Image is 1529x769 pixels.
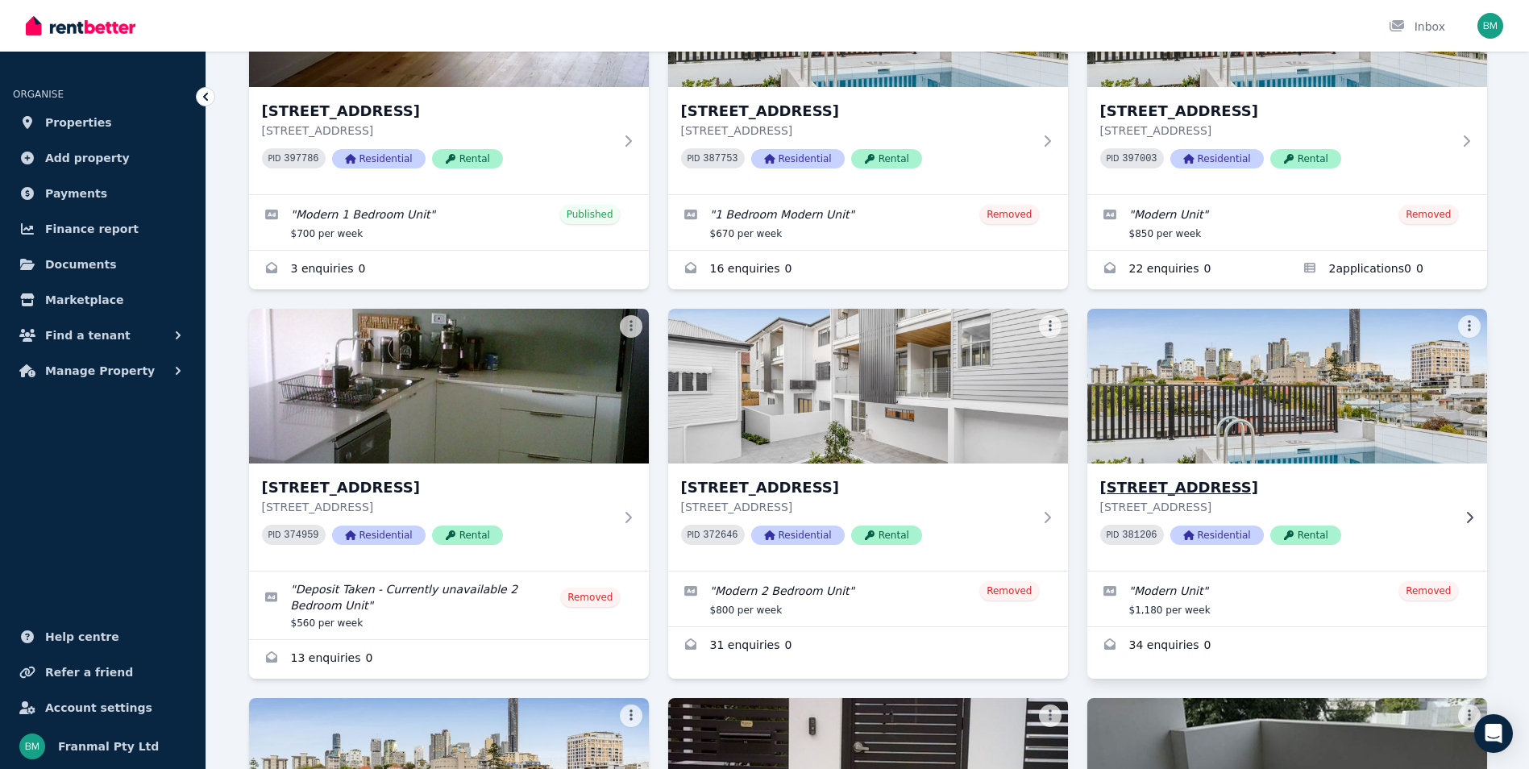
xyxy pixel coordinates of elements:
span: Add property [45,148,130,168]
span: Franmal Pty Ltd [58,737,159,756]
span: Residential [332,149,426,168]
span: Finance report [45,219,139,239]
button: More options [620,705,642,727]
small: PID [688,530,700,539]
h3: [STREET_ADDRESS] [1100,100,1452,123]
span: ORGANISE [13,89,64,100]
span: Documents [45,255,117,274]
span: Refer a friend [45,663,133,682]
p: [STREET_ADDRESS] [1100,123,1452,139]
a: Account settings [13,692,193,724]
img: 9/36 Buruda St, Chermside [249,309,649,463]
span: Residential [1170,526,1264,545]
button: More options [1458,315,1481,338]
button: More options [1039,705,1062,727]
p: [STREET_ADDRESS] [262,499,613,515]
a: Edit listing: Deposit Taken - Currently unavailable 2 Bedroom Unit [249,572,649,639]
a: Edit listing: Modern 2 Bedroom Unit [668,572,1068,626]
a: 157 Harcourt St, New Farm[STREET_ADDRESS][STREET_ADDRESS]PID 381206ResidentialRental [1087,309,1487,571]
div: Inbox [1389,19,1445,35]
span: Manage Property [45,361,155,380]
span: Payments [45,184,107,203]
h3: [STREET_ADDRESS] [262,476,613,499]
span: Residential [1170,149,1264,168]
h3: [STREET_ADDRESS] [1100,476,1452,499]
small: PID [1107,530,1120,539]
h3: [STREET_ADDRESS] [681,476,1032,499]
span: Rental [432,149,503,168]
a: Edit listing: Modern Unit [1087,195,1487,250]
code: 397786 [284,153,318,164]
span: Rental [1270,149,1341,168]
span: Rental [432,526,503,545]
p: [STREET_ADDRESS] [262,123,613,139]
a: Enquiries for 1/157 Harcourt St, New Farm [249,251,649,289]
a: 9/36 Buruda St, Chermside[STREET_ADDRESS][STREET_ADDRESS]PID 374959ResidentialRental [249,309,649,571]
button: More options [1458,705,1481,727]
small: PID [268,530,281,539]
button: Find a tenant [13,319,193,351]
img: Franmal Pty Ltd [19,734,45,759]
h3: [STREET_ADDRESS] [262,100,613,123]
a: Enquiries for 157 Harcourt St, New Farm [1087,627,1487,666]
a: Payments [13,177,193,210]
span: Marketplace [45,290,123,310]
span: Residential [751,149,845,168]
img: Franmal Pty Ltd [1477,13,1503,39]
a: Help centre [13,621,193,653]
small: PID [1107,154,1120,163]
img: 11/157 Harcourt St, New Farm [668,309,1068,463]
p: [STREET_ADDRESS] [681,499,1032,515]
img: 157 Harcourt St, New Farm [1077,305,1497,468]
p: [STREET_ADDRESS] [681,123,1032,139]
a: 11/157 Harcourt St, New Farm[STREET_ADDRESS][STREET_ADDRESS]PID 372646ResidentialRental [668,309,1068,571]
a: Finance report [13,213,193,245]
span: Rental [851,526,922,545]
a: Edit listing: Modern Unit [1087,572,1487,626]
a: Marketplace [13,284,193,316]
a: Refer a friend [13,656,193,688]
span: Account settings [45,698,152,717]
code: 397003 [1122,153,1157,164]
a: Enquiries for 6/157 Harcourt St, New Farm [1087,251,1287,289]
span: Find a tenant [45,326,131,345]
span: Help centre [45,627,119,646]
code: 372646 [703,530,737,541]
a: Enquiries for 9/36 Buruda St, Chermside [249,640,649,679]
span: Residential [332,526,426,545]
a: Properties [13,106,193,139]
button: Manage Property [13,355,193,387]
code: 374959 [284,530,318,541]
small: PID [268,154,281,163]
span: Rental [1270,526,1341,545]
span: Rental [851,149,922,168]
a: Documents [13,248,193,281]
a: Enquiries for 4/157 Harcourt St, New Farm [668,251,1068,289]
code: 387753 [703,153,737,164]
div: Open Intercom Messenger [1474,714,1513,753]
p: [STREET_ADDRESS] [1100,499,1452,515]
button: More options [1039,315,1062,338]
small: PID [688,154,700,163]
a: Applications for 6/157 Harcourt St, New Farm [1287,251,1487,289]
h3: [STREET_ADDRESS] [681,100,1032,123]
a: Edit listing: Modern 1 Bedroom Unit [249,195,649,250]
a: Edit listing: 1 Bedroom Modern Unit [668,195,1068,250]
span: Properties [45,113,112,132]
a: Add property [13,142,193,174]
a: Enquiries for 11/157 Harcourt St, New Farm [668,627,1068,666]
code: 381206 [1122,530,1157,541]
button: More options [620,315,642,338]
span: Residential [751,526,845,545]
img: RentBetter [26,14,135,38]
